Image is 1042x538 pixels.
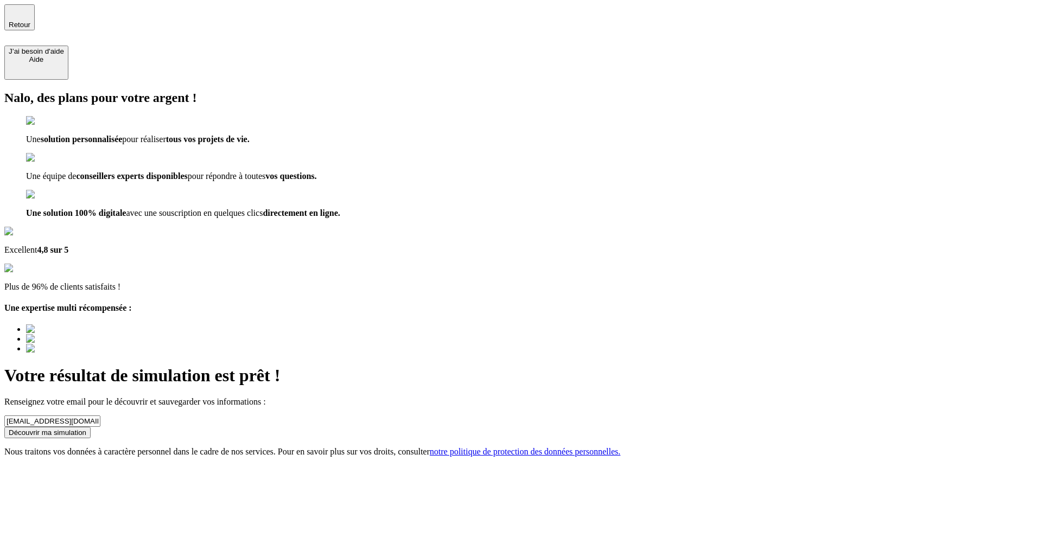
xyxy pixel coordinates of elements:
[4,4,35,30] button: Retour
[9,428,86,437] div: Découvrir ma simulation
[26,171,76,181] span: Une équipe de
[4,415,100,427] input: Email
[265,171,316,181] span: vos questions.
[26,324,126,334] img: Best savings advice award
[26,334,126,344] img: Best savings advice award
[26,208,126,217] span: Une solution 100% digitale
[26,190,73,200] img: checkmark
[76,171,187,181] span: conseillers experts disponibles
[4,282,1038,292] p: Plus de 96% de clients satisfaits !
[4,264,58,273] img: reviews stars
[26,116,73,126] img: checkmark
[9,47,64,55] div: J’ai besoin d'aide
[126,208,263,217] span: avec une souscription en quelques clics
[188,171,266,181] span: pour répondre à toutes
[26,134,41,144] span: Une
[41,134,123,144] span: solution personnalisée
[4,447,430,456] span: Nous traitons vos données à caractère personnel dans le cadre de nos services. Pour en savoir plu...
[4,245,37,254] span: Excellent
[4,227,67,236] img: Google Review
[37,245,68,254] span: 4,8 sur 5
[263,208,340,217] span: directement en ligne.
[9,55,64,63] div: Aide
[26,344,126,354] img: Best savings advice award
[4,366,1038,386] h1: Votre résultat de simulation est prêt !
[166,134,250,144] span: tous vos projets de vie.
[4,91,1038,105] h2: Nalo, des plans pour votre argent !
[4,397,1038,407] p: Renseignez votre email pour le découvrir et sauvegarder vos informations :
[9,21,30,29] span: Retour
[4,427,91,438] button: Découvrir ma simulation
[26,153,73,163] img: checkmark
[4,303,1038,313] h4: Une expertise multi récompensée :
[122,134,166,144] span: pour réaliser
[430,447,620,456] a: notre politique de protection des données personnelles.
[4,46,68,80] button: J’ai besoin d'aideAide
